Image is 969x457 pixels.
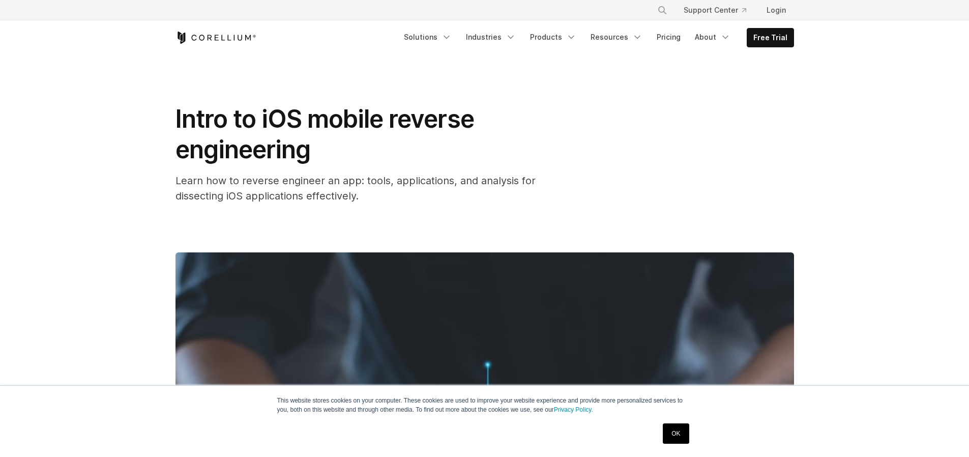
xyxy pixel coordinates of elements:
[758,1,794,19] a: Login
[175,104,474,164] span: Intro to iOS mobile reverse engineering
[653,1,671,19] button: Search
[175,32,256,44] a: Corellium Home
[554,406,593,413] a: Privacy Policy.
[175,175,536,202] span: Learn how to reverse engineer an app: tools, applications, and analysis for dissecting iOS applic...
[689,28,737,46] a: About
[645,1,794,19] div: Navigation Menu
[584,28,649,46] a: Resources
[398,28,794,47] div: Navigation Menu
[277,396,692,414] p: This website stores cookies on your computer. These cookies are used to improve your website expe...
[747,28,794,47] a: Free Trial
[524,28,582,46] a: Products
[398,28,458,46] a: Solutions
[663,423,689,444] a: OK
[651,28,687,46] a: Pricing
[676,1,754,19] a: Support Center
[460,28,522,46] a: Industries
